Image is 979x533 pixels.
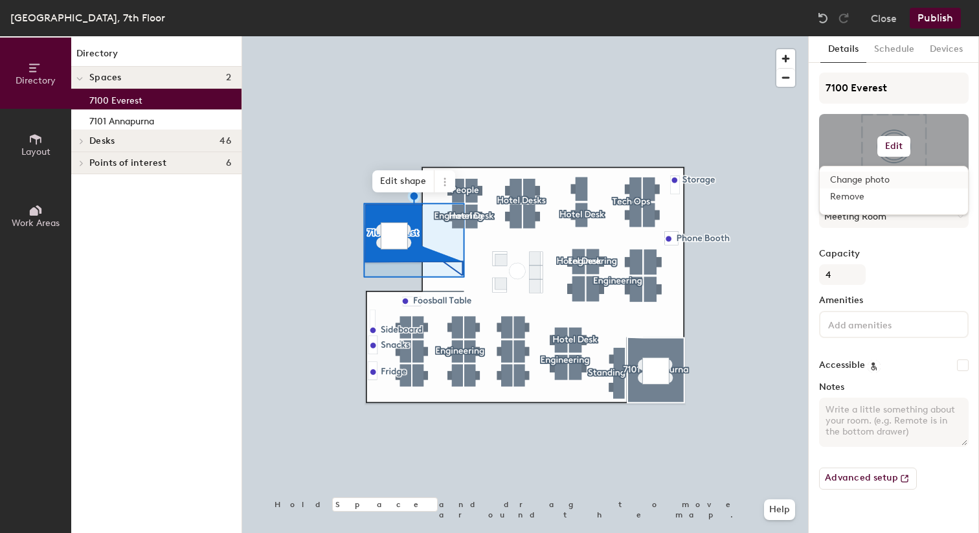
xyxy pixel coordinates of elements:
span: Remove [830,191,958,203]
button: Devices [922,36,971,63]
button: Help [764,499,795,520]
button: Advanced setup [819,468,917,490]
span: Points of interest [89,158,166,168]
button: Schedule [866,36,922,63]
div: [GEOGRAPHIC_DATA], 7th Floor [10,10,165,26]
span: 2 [226,73,231,83]
button: Edit [877,136,911,157]
img: Redo [837,12,850,25]
label: Notes [819,382,969,392]
img: Undo [816,12,829,25]
h6: Edit [885,141,903,152]
input: Add amenities [826,316,942,332]
span: Spaces [89,73,122,83]
span: Edit shape [372,170,434,192]
span: Directory [16,75,56,86]
p: 7101 Annapurna [89,112,154,127]
label: Amenities [819,295,969,306]
h1: Directory [71,47,242,67]
span: Layout [21,146,51,157]
span: 46 [219,136,231,146]
span: Work Areas [12,218,60,229]
p: 7100 Everest [89,91,142,106]
label: Accessible [819,360,865,370]
button: Meeting Room [819,205,969,228]
span: Desks [89,136,115,146]
button: Close [871,8,897,28]
label: Capacity [819,249,969,259]
button: Publish [910,8,961,28]
button: Details [820,36,866,63]
span: 6 [226,158,231,168]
